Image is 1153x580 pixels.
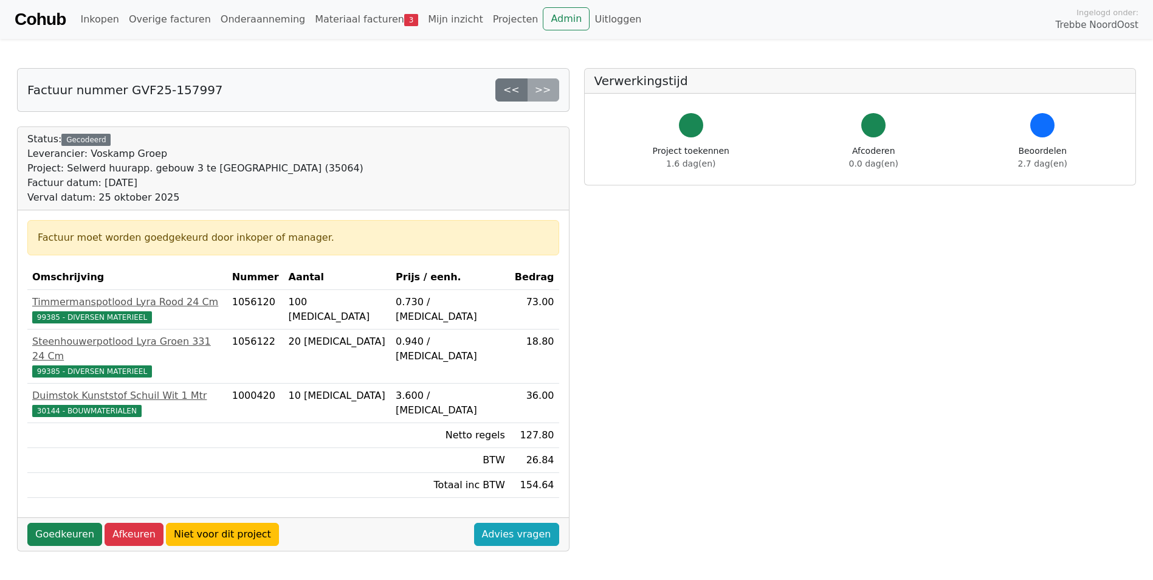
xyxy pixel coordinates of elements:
div: 0.940 / [MEDICAL_DATA] [396,334,505,364]
span: 2.7 dag(en) [1018,159,1067,168]
td: 1056120 [227,290,284,330]
td: 36.00 [510,384,559,423]
span: 0.0 dag(en) [849,159,898,168]
a: Mijn inzicht [423,7,488,32]
th: Nummer [227,265,284,290]
a: Admin [543,7,590,30]
th: Aantal [284,265,391,290]
a: Advies vragen [474,523,559,546]
div: 3.600 / [MEDICAL_DATA] [396,388,505,418]
a: Inkopen [75,7,123,32]
h5: Factuur nummer GVF25-157997 [27,83,223,97]
span: Trebbe NoordOost [1056,18,1138,32]
a: Onderaanneming [216,7,310,32]
div: Timmermanspotlood Lyra Rood 24 Cm [32,295,222,309]
div: Leverancier: Voskamp Groep [27,147,363,161]
span: 99385 - DIVERSEN MATERIEEL [32,365,152,378]
td: 154.64 [510,473,559,498]
div: 0.730 / [MEDICAL_DATA] [396,295,505,324]
span: Ingelogd onder: [1076,7,1138,18]
div: Gecodeerd [61,134,111,146]
div: 100 [MEDICAL_DATA] [289,295,386,324]
a: Niet voor dit project [166,523,279,546]
td: 18.80 [510,330,559,384]
a: Projecten [488,7,543,32]
h5: Verwerkingstijd [594,74,1126,88]
th: Omschrijving [27,265,227,290]
div: Steenhouwerpotlood Lyra Groen 331 24 Cm [32,334,222,364]
div: Verval datum: 25 oktober 2025 [27,190,363,205]
td: BTW [391,448,510,473]
td: 1056122 [227,330,284,384]
div: Factuur datum: [DATE] [27,176,363,190]
div: 10 [MEDICAL_DATA] [289,388,386,403]
span: 99385 - DIVERSEN MATERIEEL [32,311,152,323]
a: Uitloggen [590,7,646,32]
th: Prijs / eenh. [391,265,510,290]
a: Timmermanspotlood Lyra Rood 24 Cm99385 - DIVERSEN MATERIEEL [32,295,222,324]
div: Status: [27,132,363,205]
div: Project: Selwerd huurapp. gebouw 3 te [GEOGRAPHIC_DATA] (35064) [27,161,363,176]
div: Afcoderen [849,145,898,170]
div: 20 [MEDICAL_DATA] [289,334,386,349]
a: Steenhouwerpotlood Lyra Groen 331 24 Cm99385 - DIVERSEN MATERIEEL [32,334,222,378]
th: Bedrag [510,265,559,290]
a: Goedkeuren [27,523,102,546]
a: Overige facturen [124,7,216,32]
td: 73.00 [510,290,559,330]
td: 127.80 [510,423,559,448]
div: Factuur moet worden goedgekeurd door inkoper of manager. [38,230,549,245]
a: Duimstok Kunststof Schuil Wit 1 Mtr30144 - BOUWMATERIALEN [32,388,222,418]
td: Totaal inc BTW [391,473,510,498]
td: 26.84 [510,448,559,473]
div: Project toekennen [653,145,729,170]
span: 1.6 dag(en) [666,159,715,168]
a: Materiaal facturen3 [310,7,423,32]
span: 30144 - BOUWMATERIALEN [32,405,142,417]
a: << [495,78,528,102]
div: Beoordelen [1018,145,1067,170]
a: Afkeuren [105,523,163,546]
span: 3 [404,14,418,26]
td: Netto regels [391,423,510,448]
td: 1000420 [227,384,284,423]
a: Cohub [15,5,66,34]
div: Duimstok Kunststof Schuil Wit 1 Mtr [32,388,222,403]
